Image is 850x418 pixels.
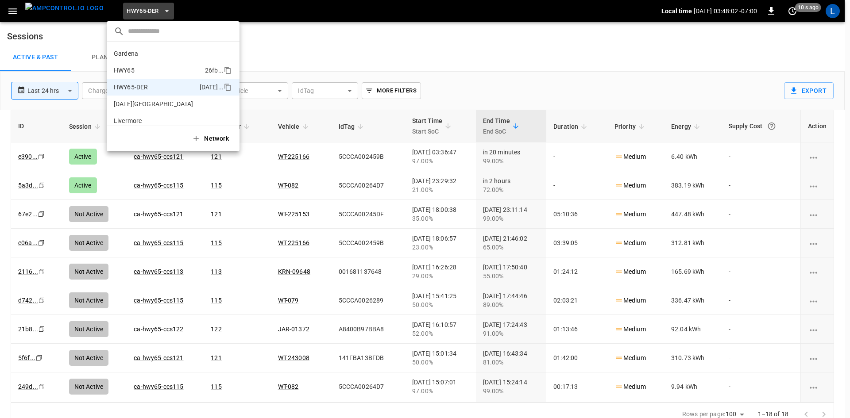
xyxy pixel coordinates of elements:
[114,83,196,92] p: HWY65-DER
[186,130,236,148] button: Network
[114,49,201,58] p: Gardena
[114,66,201,75] p: HWY65
[223,82,233,92] div: copy
[223,65,233,76] div: copy
[114,116,201,125] p: Livermore
[114,100,201,108] p: [DATE][GEOGRAPHIC_DATA]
